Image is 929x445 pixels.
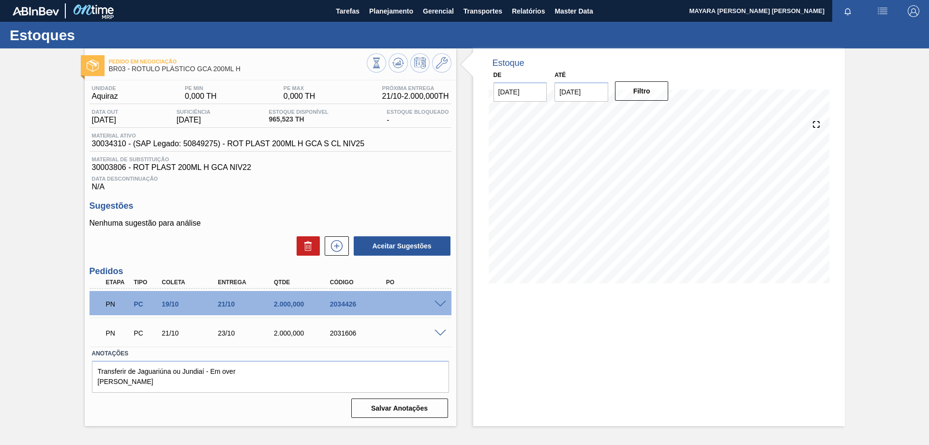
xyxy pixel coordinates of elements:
[382,85,449,91] span: Próxima Entrega
[90,172,451,191] div: N/A
[104,279,133,286] div: Etapa
[92,116,119,124] span: [DATE]
[615,81,669,101] button: Filtro
[389,53,408,73] button: Atualizar Gráfico
[832,4,863,18] button: Notificações
[185,85,217,91] span: PE MIN
[90,266,451,276] h3: Pedidos
[92,92,118,101] span: Aquiraz
[215,300,278,308] div: 21/10/2025
[432,53,451,73] button: Ir ao Master Data / Geral
[384,109,451,124] div: -
[382,92,449,101] span: 21/10 - 2.000,000 TH
[109,59,367,64] span: Pedido em Negociação
[92,85,118,91] span: Unidade
[328,279,390,286] div: Código
[185,92,217,101] span: 0,000 TH
[284,92,315,101] span: 0,000 TH
[494,82,547,102] input: dd/mm/yyyy
[369,5,413,17] span: Planejamento
[384,279,447,286] div: PO
[92,176,449,182] span: Data Descontinuação
[131,279,160,286] div: Tipo
[109,65,367,73] span: BR03 - RÓTULO PLÁSTICO GCA 200ML H
[271,329,334,337] div: 2.000,000
[215,329,278,337] div: 23/10/2025
[106,329,130,337] p: PN
[159,300,222,308] div: 19/10/2025
[13,7,59,15] img: TNhmsLtSVTkK8tSr43FrP2fwEKptu5GPRR3wAAAABJRU5ErkJggg==
[328,329,390,337] div: 2031606
[494,72,502,78] label: De
[177,109,210,115] span: Suficiência
[92,139,365,148] span: 30034310 - (SAP Legado: 50849275) - ROT PLAST 200ML H GCA S CL NIV25
[92,156,449,162] span: Material de Substituição
[10,30,181,41] h1: Estoques
[269,109,329,115] span: Estoque Disponível
[328,300,390,308] div: 2034426
[554,72,566,78] label: Até
[908,5,919,17] img: Logout
[90,219,451,228] p: Nenhuma sugestão para análise
[349,235,451,257] div: Aceitar Sugestões
[354,236,450,256] button: Aceitar Sugestões
[215,279,278,286] div: Entrega
[159,279,222,286] div: Coleta
[92,163,449,172] span: 30003806 - ROT PLAST 200ML H GCA NIV22
[92,347,449,361] label: Anotações
[177,116,210,124] span: [DATE]
[92,361,449,393] textarea: Transferir de Jaguariúna ou Jundiaí - Em over [PERSON_NAME]
[554,82,608,102] input: dd/mm/yyyy
[271,300,334,308] div: 2.000,000
[87,60,99,72] img: Ícone
[877,5,888,17] img: userActions
[464,5,502,17] span: Transportes
[104,293,133,315] div: Pedido em Negociação
[269,116,329,123] span: 965,523 TH
[320,236,349,256] div: Nova sugestão
[292,236,320,256] div: Excluir Sugestões
[387,109,449,115] span: Estoque Bloqueado
[131,300,160,308] div: Pedido de Compra
[159,329,222,337] div: 21/10/2025
[423,5,454,17] span: Gerencial
[284,85,315,91] span: PE MAX
[410,53,430,73] button: Programar Estoque
[131,329,160,337] div: Pedido de Compra
[92,133,365,138] span: Material ativo
[512,5,545,17] span: Relatórios
[493,58,524,68] div: Estoque
[104,322,133,344] div: Pedido em Negociação
[367,53,386,73] button: Visão Geral dos Estoques
[90,201,451,211] h3: Sugestões
[336,5,360,17] span: Tarefas
[92,109,119,115] span: Data out
[106,300,130,308] p: PN
[554,5,593,17] span: Master Data
[271,279,334,286] div: Qtde
[351,399,448,418] button: Salvar Anotações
